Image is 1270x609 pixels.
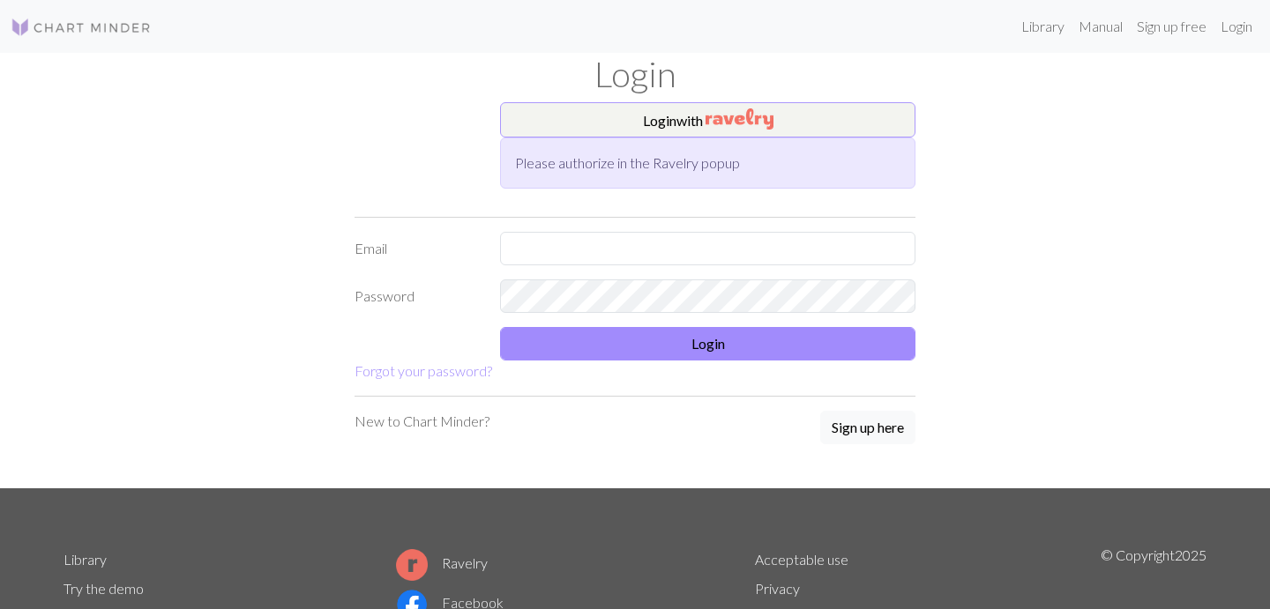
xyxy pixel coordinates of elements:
a: Library [63,551,107,568]
a: Ravelry [396,554,488,571]
img: Logo [11,17,152,38]
a: Library [1014,9,1072,44]
a: Privacy [755,580,800,597]
label: Email [344,232,489,265]
a: Forgot your password? [355,362,492,379]
a: Sign up free [1130,9,1214,44]
button: Sign up here [820,411,915,444]
button: Loginwith [500,102,915,137]
a: Manual [1072,9,1130,44]
label: Password [344,279,489,313]
a: Acceptable use [755,551,848,568]
img: Ravelry [706,108,773,130]
button: Login [500,327,915,360]
a: Try the demo [63,580,144,597]
a: Login [1214,9,1259,44]
img: Ravelry logo [396,549,428,581]
h1: Login [53,53,1217,95]
div: Please authorize in the Ravelry popup [500,137,915,189]
p: New to Chart Minder? [355,411,489,432]
a: Sign up here [820,411,915,446]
